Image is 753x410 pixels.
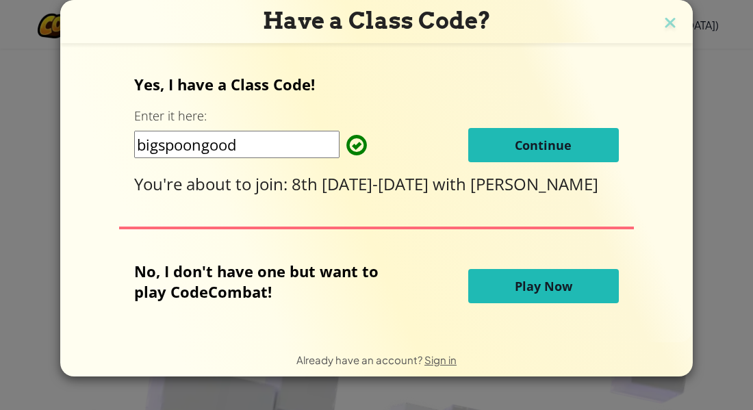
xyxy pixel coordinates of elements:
[134,261,399,302] p: No, I don't have one but want to play CodeCombat!
[515,278,572,294] span: Play Now
[296,353,424,366] span: Already have an account?
[433,172,470,195] span: with
[134,172,292,195] span: You're about to join:
[468,269,619,303] button: Play Now
[470,172,598,195] span: [PERSON_NAME]
[292,172,433,195] span: 8th [DATE]-[DATE]
[263,7,491,34] span: Have a Class Code?
[134,107,207,125] label: Enter it here:
[424,353,457,366] a: Sign in
[468,128,619,162] button: Continue
[515,137,572,153] span: Continue
[661,14,679,34] img: close icon
[134,74,618,94] p: Yes, I have a Class Code!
